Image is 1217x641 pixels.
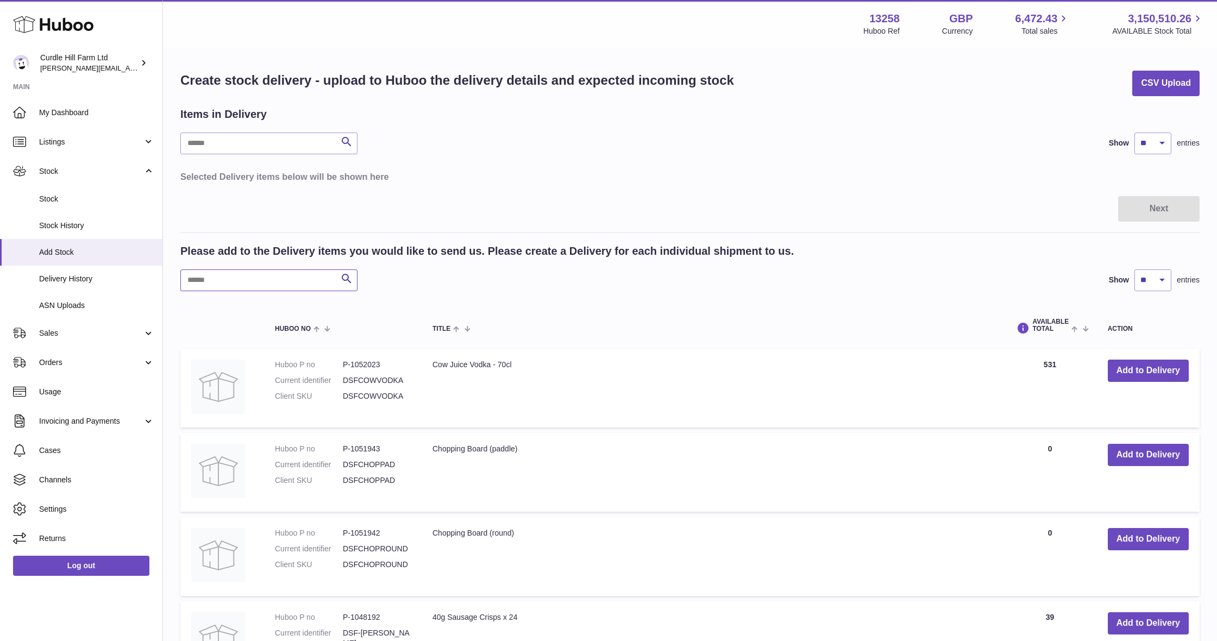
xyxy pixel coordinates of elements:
dd: P-1051942 [343,528,411,538]
button: Add to Delivery [1108,612,1189,634]
button: Add to Delivery [1108,360,1189,382]
img: miranda@diddlysquatfarmshop.com [13,55,29,71]
td: 0 [1003,433,1096,512]
div: Huboo Ref [863,26,900,36]
span: Add Stock [39,247,154,257]
dt: Current identifier [275,375,343,386]
label: Show [1109,275,1129,285]
td: Chopping Board (round) [422,517,1003,596]
dt: Current identifier [275,460,343,470]
dd: P-1048192 [343,612,411,623]
dd: DSFCHOPPAD [343,460,411,470]
dt: Huboo P no [275,528,343,538]
h2: Please add to the Delivery items you would like to send us. Please create a Delivery for each ind... [180,244,794,259]
dd: DSFCHOPROUND [343,560,411,570]
span: Channels [39,475,154,485]
dt: Client SKU [275,560,343,570]
strong: GBP [949,11,973,26]
td: Cow Juice Vodka - 70cl [422,349,1003,428]
span: Sales [39,328,143,338]
span: Stock [39,166,143,177]
span: Invoicing and Payments [39,416,143,426]
span: My Dashboard [39,108,154,118]
dt: Huboo P no [275,360,343,370]
span: AVAILABLE Stock Total [1112,26,1204,36]
span: Cases [39,445,154,456]
span: Stock History [39,221,154,231]
div: Action [1108,325,1189,332]
span: Returns [39,533,154,544]
span: Settings [39,504,154,514]
dt: Client SKU [275,475,343,486]
dd: DSFCHOPROUND [343,544,411,554]
dt: Client SKU [275,391,343,401]
span: Orders [39,357,143,368]
a: 6,472.43 Total sales [1015,11,1070,36]
td: 531 [1003,349,1096,428]
dd: P-1052023 [343,360,411,370]
button: Add to Delivery [1108,444,1189,466]
button: Add to Delivery [1108,528,1189,550]
span: Title [432,325,450,332]
span: Delivery History [39,274,154,284]
h2: Items in Delivery [180,107,267,122]
dt: Huboo P no [275,612,343,623]
span: Huboo no [275,325,311,332]
span: [PERSON_NAME][EMAIL_ADDRESS][DOMAIN_NAME] [40,64,218,72]
span: Usage [39,387,154,397]
dd: DSFCOWVODKA [343,375,411,386]
img: Chopping Board (round) [191,528,246,582]
h1: Create stock delivery - upload to Huboo the delivery details and expected incoming stock [180,72,734,89]
a: Log out [13,556,149,575]
dt: Current identifier [275,544,343,554]
td: Chopping Board (paddle) [422,433,1003,512]
dd: DSFCHOPPAD [343,475,411,486]
span: entries [1177,275,1200,285]
img: Chopping Board (paddle) [191,444,246,498]
div: Curdle Hill Farm Ltd [40,53,138,73]
h3: Selected Delivery items below will be shown here [180,171,1200,183]
dd: DSFCOWVODKA [343,391,411,401]
span: Total sales [1021,26,1070,36]
span: ASN Uploads [39,300,154,311]
span: 3,150,510.26 [1128,11,1191,26]
td: 0 [1003,517,1096,596]
span: entries [1177,138,1200,148]
span: AVAILABLE Total [1032,318,1069,332]
dd: P-1051943 [343,444,411,454]
span: Listings [39,137,143,147]
a: 3,150,510.26 AVAILABLE Stock Total [1112,11,1204,36]
span: Stock [39,194,154,204]
span: 6,472.43 [1015,11,1058,26]
div: Currency [942,26,973,36]
label: Show [1109,138,1129,148]
img: Cow Juice Vodka - 70cl [191,360,246,414]
dt: Huboo P no [275,444,343,454]
strong: 13258 [869,11,900,26]
button: CSV Upload [1132,71,1200,96]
